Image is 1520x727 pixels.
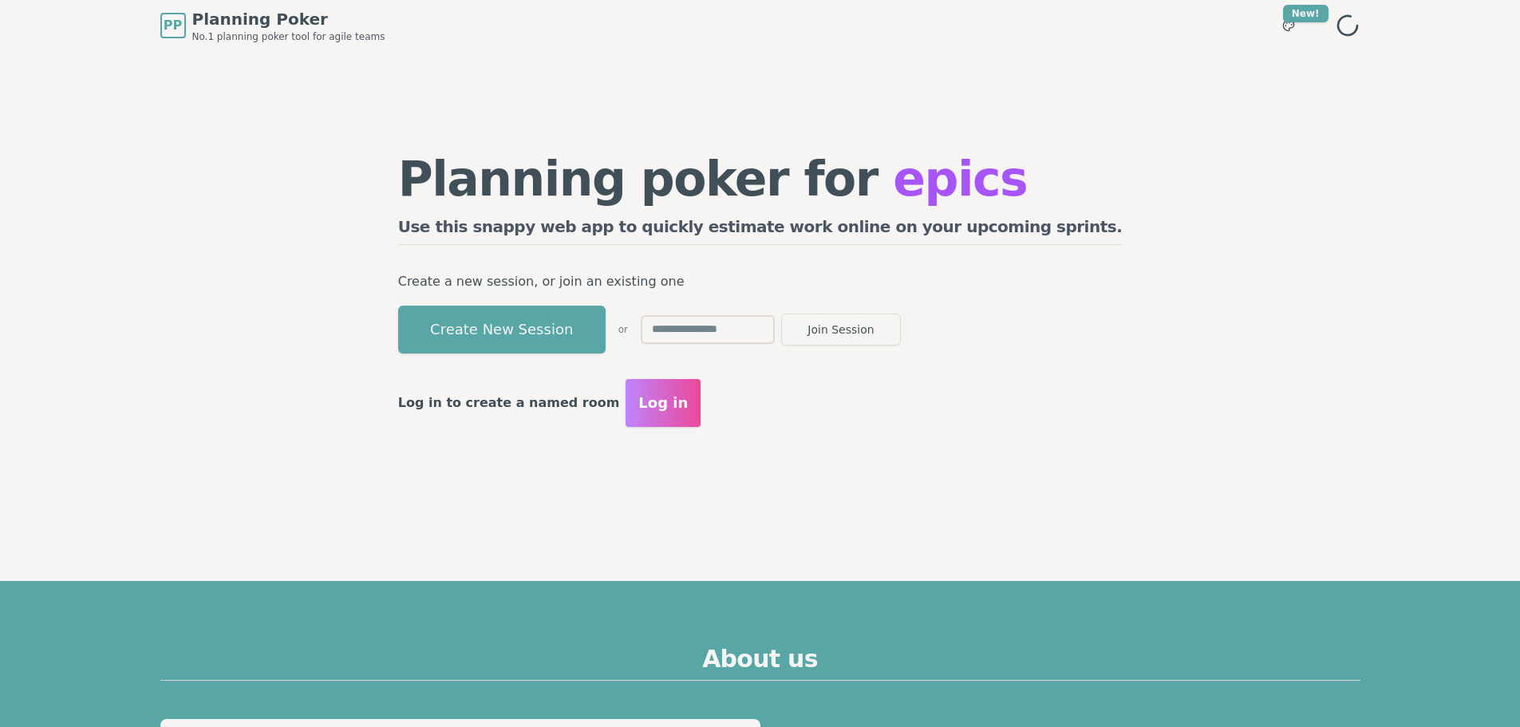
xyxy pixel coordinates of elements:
[781,314,901,346] button: Join Session
[192,30,385,43] span: No.1 planning poker tool for agile teams
[1274,11,1303,40] button: New!
[626,379,701,427] button: Log in
[1283,5,1329,22] div: New!
[398,271,1123,293] p: Create a new session, or join an existing one
[398,155,1123,203] h1: Planning poker for
[164,16,182,35] span: PP
[160,8,385,43] a: PPPlanning PokerNo.1 planning poker tool for agile teams
[398,215,1123,245] h2: Use this snappy web app to quickly estimate work online on your upcoming sprints.
[618,323,628,336] span: or
[192,8,385,30] span: Planning Poker
[160,645,1360,681] h2: About us
[398,392,620,414] p: Log in to create a named room
[638,392,688,414] span: Log in
[398,306,606,354] button: Create New Session
[893,151,1027,207] span: epics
